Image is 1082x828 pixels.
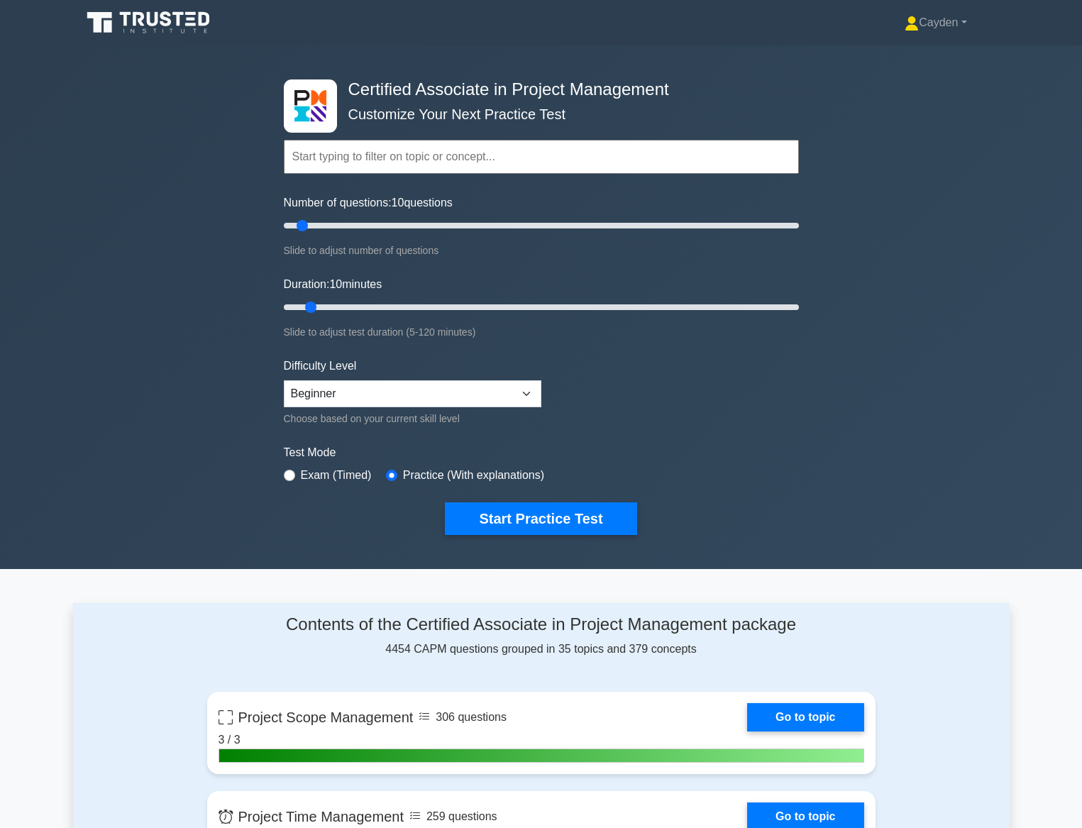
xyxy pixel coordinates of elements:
[329,278,342,290] span: 10
[445,502,636,535] button: Start Practice Test
[207,614,876,658] div: 4454 CAPM questions grouped in 35 topics and 379 concepts
[392,197,404,209] span: 10
[871,9,1000,37] a: Cayden
[301,467,372,484] label: Exam (Timed)
[284,358,357,375] label: Difficulty Level
[343,79,729,100] h4: Certified Associate in Project Management
[284,140,799,174] input: Start typing to filter on topic or concept...
[403,467,544,484] label: Practice (With explanations)
[747,703,863,732] a: Go to topic
[284,242,799,259] div: Slide to adjust number of questions
[207,614,876,635] h4: Contents of the Certified Associate in Project Management package
[284,410,541,427] div: Choose based on your current skill level
[284,444,799,461] label: Test Mode
[284,194,453,211] label: Number of questions: questions
[284,324,799,341] div: Slide to adjust test duration (5-120 minutes)
[284,276,382,293] label: Duration: minutes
